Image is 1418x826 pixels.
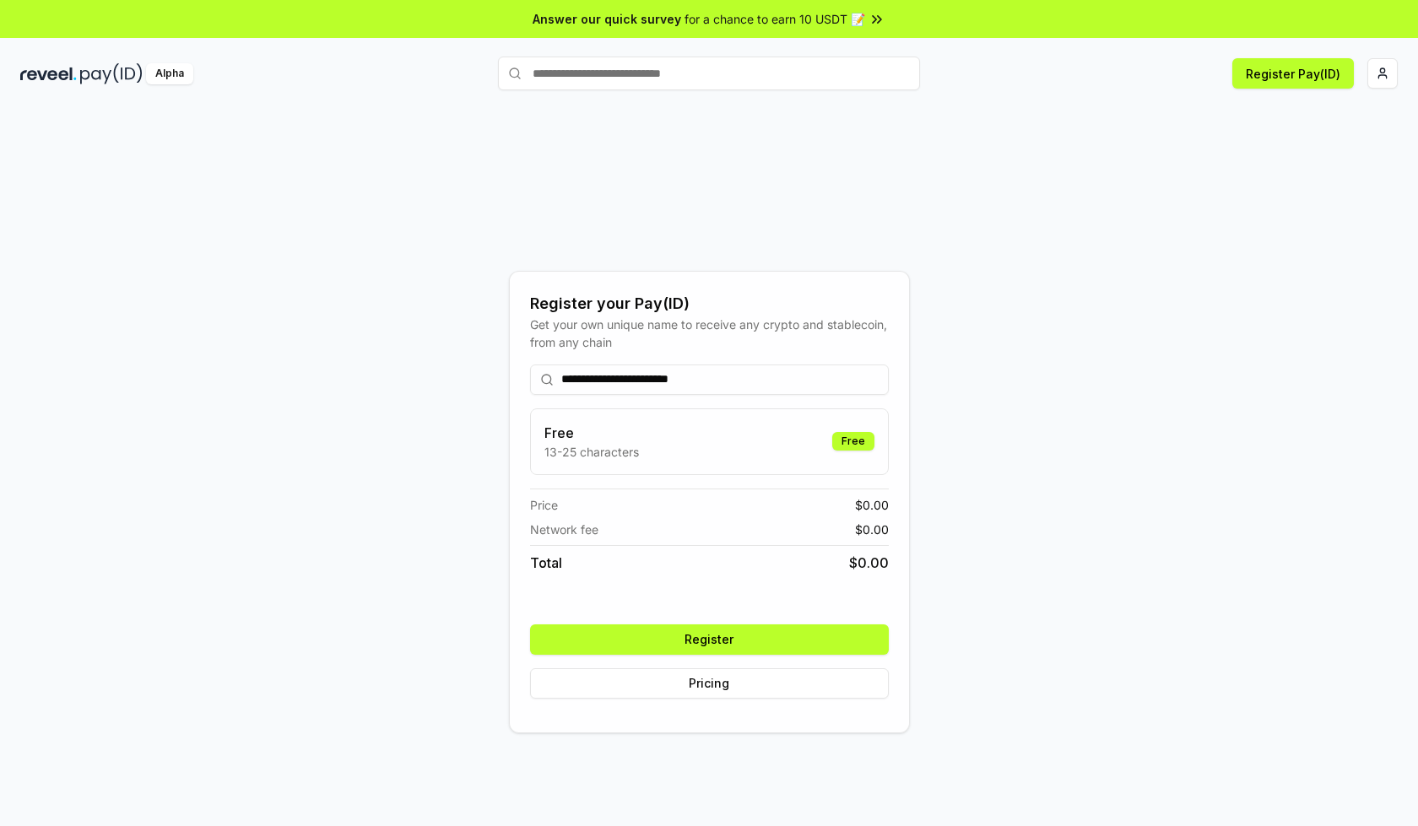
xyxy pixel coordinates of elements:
div: Get your own unique name to receive any crypto and stablecoin, from any chain [530,316,889,351]
span: for a chance to earn 10 USDT 📝 [685,10,865,28]
span: $ 0.00 [855,521,889,538]
span: Total [530,553,562,573]
span: $ 0.00 [849,553,889,573]
button: Register [530,624,889,655]
button: Pricing [530,668,889,699]
span: Network fee [530,521,598,538]
span: Price [530,496,558,514]
p: 13-25 characters [544,443,639,461]
img: reveel_dark [20,63,77,84]
div: Alpha [146,63,193,84]
img: pay_id [80,63,143,84]
div: Free [832,432,874,451]
h3: Free [544,423,639,443]
button: Register Pay(ID) [1232,58,1354,89]
span: Answer our quick survey [533,10,681,28]
span: $ 0.00 [855,496,889,514]
div: Register your Pay(ID) [530,292,889,316]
